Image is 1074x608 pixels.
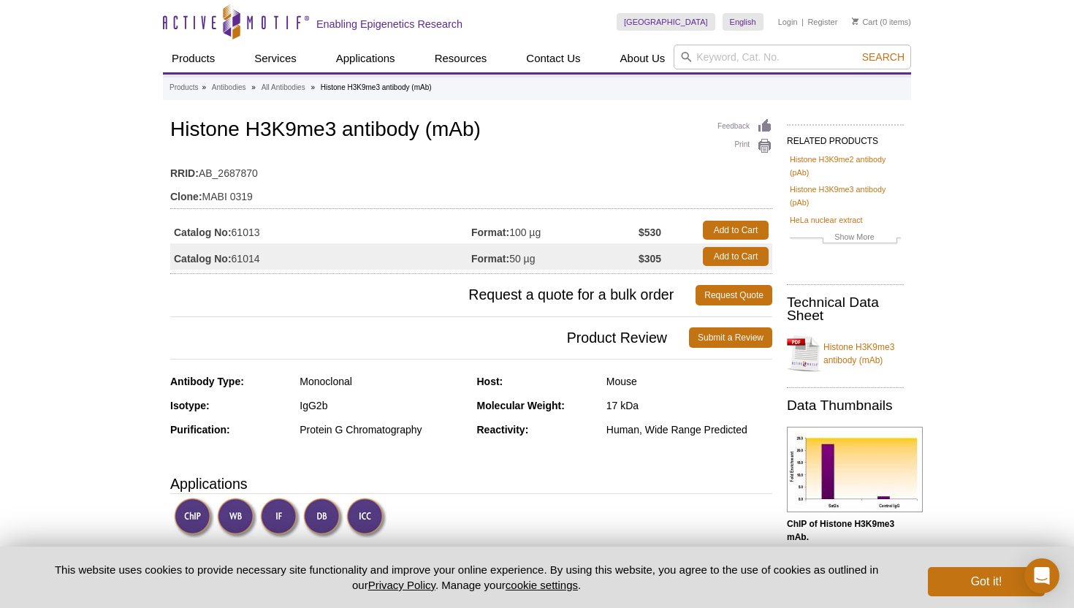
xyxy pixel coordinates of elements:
a: Products [163,45,224,72]
h2: Data Thumbnails [787,399,904,412]
button: cookie settings [506,579,578,591]
a: Services [245,45,305,72]
a: Submit a Review [689,327,772,348]
strong: Isotype: [170,400,210,411]
li: Histone H3K9me3 antibody (mAb) [321,83,432,91]
div: Mouse [606,375,772,388]
strong: Antibody Type: [170,376,244,387]
button: Search [858,50,909,64]
h2: RELATED PRODUCTS [787,124,904,151]
li: | [801,13,804,31]
span: Search [862,51,904,63]
a: Histone H3K9me2 antibody (pAb) [790,153,901,179]
a: HeLa nuclear extract [790,213,863,227]
li: » [202,83,206,91]
b: ChIP of Histone H3K9me3 mAb. [787,519,894,542]
td: AB_2687870 [170,158,772,181]
div: Protein G Chromatography [300,423,465,436]
img: Your Cart [852,18,858,25]
li: » [311,83,315,91]
li: (0 items) [852,13,911,31]
li: » [251,83,256,91]
td: MABI 0319 [170,181,772,205]
img: Western Blot Validated [217,498,257,538]
td: 61014 [170,243,471,270]
strong: RRID: [170,167,199,180]
a: Antibodies [212,81,246,94]
a: Privacy Policy [368,579,435,591]
a: Histone H3K9me3 antibody (pAb) [790,183,901,209]
img: Immunocytochemistry Validated [346,498,386,538]
a: Feedback [717,118,772,134]
a: [GEOGRAPHIC_DATA] [617,13,715,31]
a: Applications [327,45,404,72]
a: About Us [612,45,674,72]
a: Add to Cart [703,247,769,266]
strong: Reactivity: [477,424,529,436]
a: Add to Cart [703,221,769,240]
a: Login [778,17,798,27]
strong: Format: [471,226,509,239]
button: Got it! [928,567,1045,596]
a: Resources [426,45,496,72]
input: Keyword, Cat. No. [674,45,911,69]
img: Immunofluorescence Validated [260,498,300,538]
strong: Host: [477,376,503,387]
p: This website uses cookies to provide necessary site functionality and improve your online experie... [29,562,904,593]
strong: Molecular Weight: [477,400,565,411]
a: Print [717,138,772,154]
h2: Enabling Epigenetics Research [316,18,462,31]
img: ChIP Validated [174,498,214,538]
a: Show More [790,230,901,247]
strong: Purification: [170,424,230,436]
span: Product Review [170,327,689,348]
h3: Applications [170,473,772,495]
img: Histone H3K9me3 antibody (mAb) tested by ChIP. [787,427,923,512]
a: Products [170,81,198,94]
p: (Click image to enlarge and see details.) [787,517,904,570]
a: Request Quote [696,285,772,305]
div: Open Intercom Messenger [1024,558,1059,593]
td: 100 µg [471,217,639,243]
h1: Histone H3K9me3 antibody (mAb) [170,118,772,143]
strong: $305 [639,252,661,265]
strong: Format: [471,252,509,265]
a: Contact Us [517,45,589,72]
a: Cart [852,17,877,27]
strong: Clone: [170,190,202,203]
a: Register [807,17,837,27]
img: Dot Blot Validated [303,498,343,538]
td: 50 µg [471,243,639,270]
a: Histone H3K9me3 antibody (mAb) [787,332,904,376]
a: All Antibodies [262,81,305,94]
strong: Catalog No: [174,252,232,265]
div: IgG2b [300,399,465,412]
span: Request a quote for a bulk order [170,285,696,305]
td: 61013 [170,217,471,243]
h2: Technical Data Sheet [787,296,904,322]
strong: Catalog No: [174,226,232,239]
a: English [723,13,763,31]
div: 17 kDa [606,399,772,412]
div: Human, Wide Range Predicted [606,423,772,436]
strong: $530 [639,226,661,239]
div: Monoclonal [300,375,465,388]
